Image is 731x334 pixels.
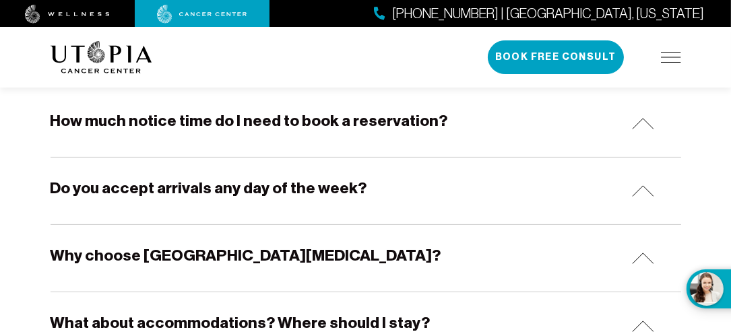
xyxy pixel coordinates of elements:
[51,312,431,333] h5: What about accommodations? Where should I stay?
[25,5,110,24] img: wellness
[51,245,441,266] h5: Why choose [GEOGRAPHIC_DATA][MEDICAL_DATA]?
[157,5,247,24] img: cancer center
[632,253,654,264] img: icon
[374,4,704,24] a: [PHONE_NUMBER] | [GEOGRAPHIC_DATA], [US_STATE]
[632,118,654,129] img: icon
[51,178,367,199] h5: Do you accept arrivals any day of the week?
[632,321,654,332] img: icon
[392,4,704,24] span: [PHONE_NUMBER] | [GEOGRAPHIC_DATA], [US_STATE]
[661,52,681,63] img: icon-hamburger
[632,185,654,197] img: icon
[51,41,152,73] img: logo
[488,40,624,74] button: Book Free Consult
[51,110,448,131] h5: How much notice time do I need to book a reservation?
